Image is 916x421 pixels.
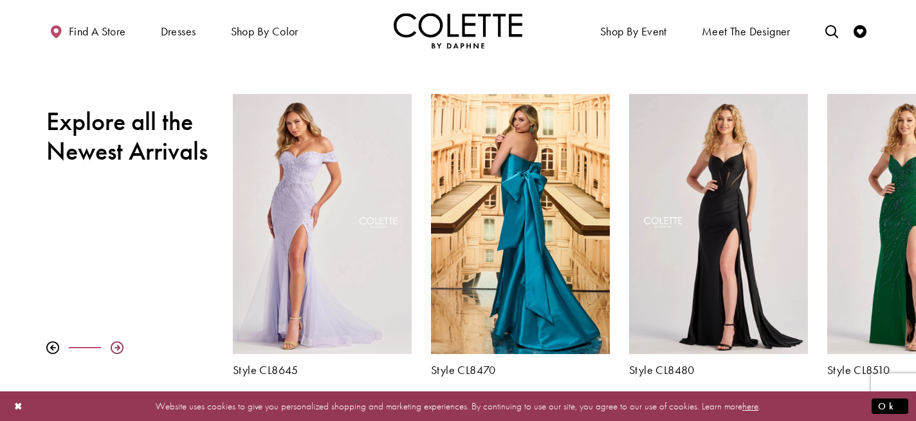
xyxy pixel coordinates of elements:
[629,94,808,354] a: Visit Colette by Daphne Style No. CL8480 Page
[233,94,412,354] a: Visit Colette by Daphne Style No. CL8645 Page
[597,13,670,48] span: Shop By Event
[394,13,522,48] img: Colette by Daphne
[69,25,126,38] span: Find a store
[629,364,808,377] a: Style CL8480
[93,397,823,415] p: Website uses cookies to give you personalized shopping and marketing experiences. By continuing t...
[699,13,794,48] a: Meet the designer
[850,13,870,48] a: Check Wishlist
[600,25,667,38] span: Shop By Event
[8,395,30,417] button: Close Dialog
[619,84,818,386] div: Colette by Daphne Style No. CL8480
[431,364,610,377] a: Style CL8470
[233,364,412,377] a: Style CL8645
[431,94,610,354] a: Visit Colette by Daphne Style No. CL8470 Page
[702,25,791,38] span: Meet the designer
[46,13,129,48] a: Find a store
[228,13,302,48] span: Shop by color
[231,25,298,38] span: Shop by color
[742,399,758,412] a: here
[421,84,619,386] div: Colette by Daphne Style No. CL8470
[394,13,522,48] a: Visit Home Page
[872,398,908,414] button: Submit Dialog
[161,25,196,38] span: Dresses
[46,107,214,166] h2: Explore all the Newest Arrivals
[822,13,841,48] a: Toggle search
[223,84,421,386] div: Colette by Daphne Style No. CL8645
[158,13,199,48] span: Dresses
